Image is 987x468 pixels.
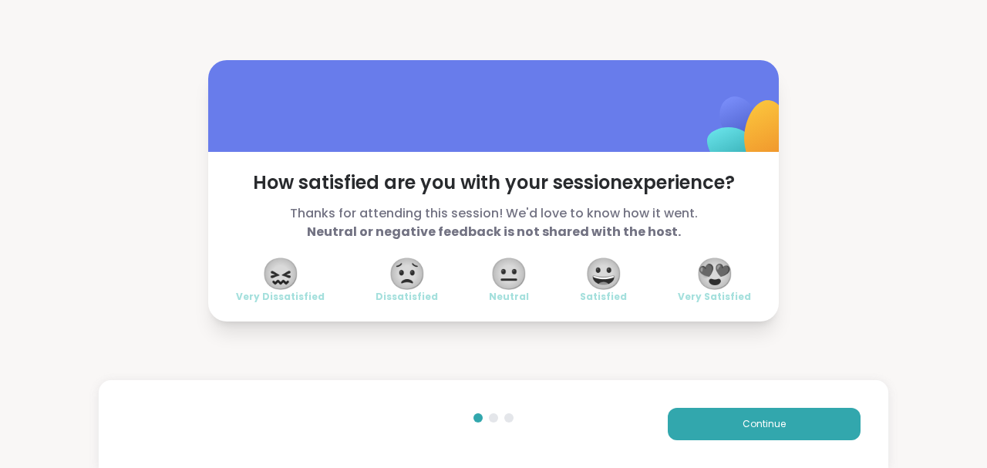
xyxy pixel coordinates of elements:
[376,291,438,303] span: Dissatisfied
[236,204,751,241] span: Thanks for attending this session! We'd love to know how it went.
[490,260,528,288] span: 😐
[668,408,861,440] button: Continue
[388,260,426,288] span: 😟
[489,291,529,303] span: Neutral
[580,291,627,303] span: Satisfied
[678,291,751,303] span: Very Satisfied
[261,260,300,288] span: 😖
[743,417,786,431] span: Continue
[696,260,734,288] span: 😍
[671,56,824,210] img: ShareWell Logomark
[236,170,751,195] span: How satisfied are you with your session experience?
[236,291,325,303] span: Very Dissatisfied
[584,260,623,288] span: 😀
[307,223,681,241] b: Neutral or negative feedback is not shared with the host.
